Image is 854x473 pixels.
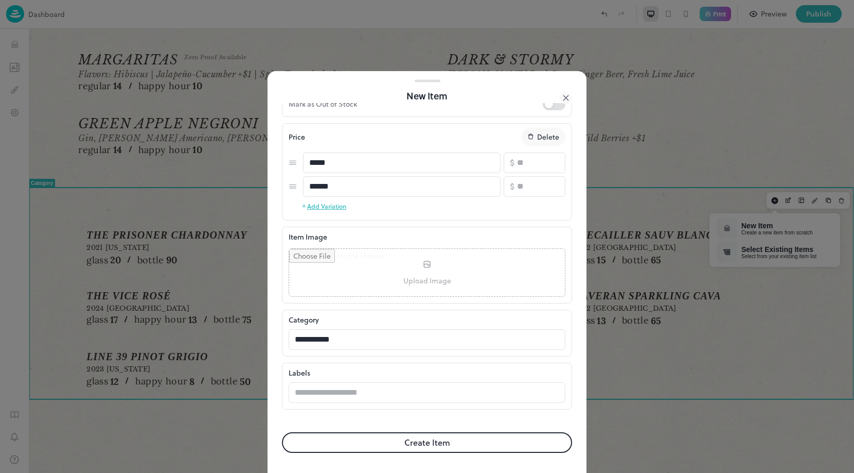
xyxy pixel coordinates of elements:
[289,98,543,110] p: Mark as Out of Stock
[289,367,565,378] p: Labels
[282,89,572,104] div: New Item
[713,216,788,225] div: Select Existing Items
[282,432,572,453] button: Create Item
[541,329,562,350] button: Open
[521,128,565,146] button: Delete
[301,198,346,214] button: Add Variation
[684,211,808,235] div: Select Existing ItemsSelect from your existing item list
[684,188,808,211] div: New ItemCreate a new item from scratch
[713,225,788,230] div: Select from your existing item list
[289,131,305,142] p: Price
[289,314,565,325] p: Category
[713,193,784,201] div: New Item
[289,231,565,242] p: Item Image
[713,201,784,207] div: Create a new item from scratch
[537,131,559,142] p: Delete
